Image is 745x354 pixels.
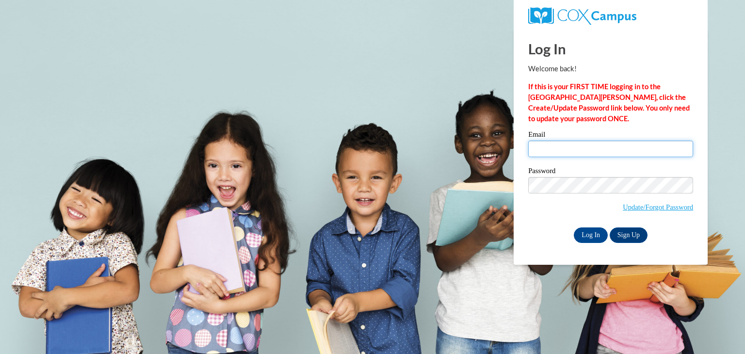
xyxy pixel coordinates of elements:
a: Update/Forgot Password [623,203,693,211]
label: Email [528,131,693,141]
strong: If this is your FIRST TIME logging in to the [GEOGRAPHIC_DATA][PERSON_NAME], click the Create/Upd... [528,82,690,123]
input: Log In [574,227,608,243]
p: Welcome back! [528,64,693,74]
img: COX Campus [528,7,636,25]
h1: Log In [528,39,693,59]
a: COX Campus [528,11,636,19]
a: Sign Up [610,227,648,243]
label: Password [528,167,693,177]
